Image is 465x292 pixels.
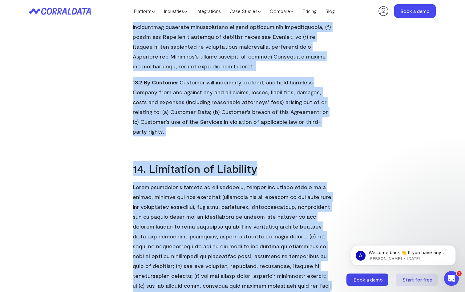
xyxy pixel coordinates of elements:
[133,79,180,86] strong: 13.2 By Customer.
[321,6,339,16] a: Blog
[394,4,436,18] a: Book a demo
[129,6,160,16] a: Platform
[354,277,383,282] span: Book a demo
[298,6,321,16] a: Pricing
[225,6,265,16] a: Case Studies
[396,274,439,286] a: Start for free
[265,6,298,16] a: Compare
[192,6,225,16] a: Integrations
[342,232,465,275] iframe: Intercom notifications message
[457,271,462,276] span: 1
[133,77,332,136] p: Customer will indemnify, defend, and hold harmless Company from and against any and all claims, l...
[133,161,257,176] h2: 14. Limitation of Liability
[402,277,432,282] span: Start for free
[444,271,459,286] iframe: Intercom live chat
[346,274,390,286] a: Book a demo
[160,6,192,16] a: Industries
